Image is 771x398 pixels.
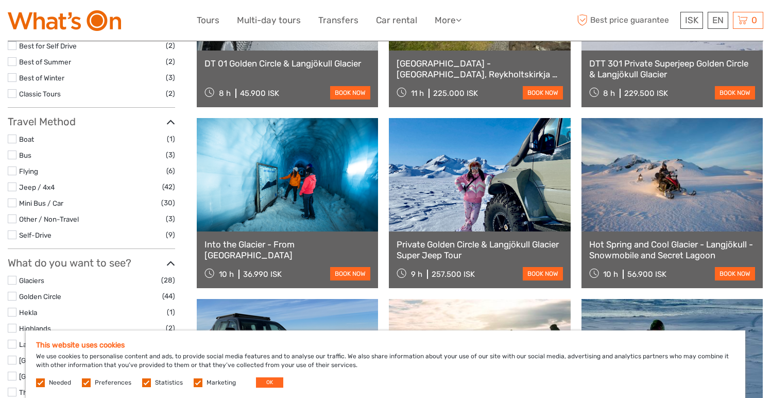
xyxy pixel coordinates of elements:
a: Self-Drive [19,231,52,239]
label: Marketing [207,378,236,387]
span: (1) [167,306,175,318]
span: 0 [750,15,759,25]
div: 225.000 ISK [433,89,478,98]
a: book now [715,86,755,100]
div: 257.500 ISK [432,270,475,279]
span: ISK [685,15,698,25]
div: We use cookies to personalise content and ads, to provide social media features and to analyse ou... [26,330,745,398]
p: We're away right now. Please check back later! [14,18,116,26]
button: Open LiveChat chat widget [118,16,131,28]
a: Thermal Baths [19,388,65,396]
label: Preferences [95,378,131,387]
a: [GEOGRAPHIC_DATA] - [GEOGRAPHIC_DATA], Reykholtskirkja & Langjökull [397,58,562,79]
span: (6) [166,165,175,177]
a: More [435,13,461,28]
h3: Travel Method [8,115,175,128]
a: Transfers [318,13,358,28]
a: Best for Self Drive [19,42,77,50]
div: 36.990 ISK [243,270,282,279]
span: (2) [166,40,175,52]
label: Statistics [155,378,183,387]
a: Classic Tours [19,90,61,98]
span: 10 h [219,270,234,279]
a: Other / Non-Travel [19,215,79,223]
div: 229.500 ISK [624,89,668,98]
a: Boat [19,135,34,143]
a: book now [330,267,370,280]
a: Best of Summer [19,58,71,66]
a: Mini Bus / Car [19,199,63,207]
span: (1) [167,133,175,145]
button: OK [256,377,283,388]
a: book now [523,267,563,280]
div: EN [708,12,728,29]
a: Hekla [19,308,37,317]
a: Private Golden Circle & Langjökull Glacier Super Jeep Tour [397,239,562,260]
span: (28) [161,274,175,286]
a: Golden Circle [19,292,61,301]
label: Needed [49,378,71,387]
a: Multi-day tours [237,13,301,28]
span: (3) [166,213,175,225]
a: book now [715,267,755,280]
a: book now [523,86,563,100]
span: 8 h [219,89,231,98]
a: Into the Glacier - From [GEOGRAPHIC_DATA] [204,239,370,260]
span: (44) [162,290,175,302]
span: Best price guarantee [574,12,678,29]
a: [GEOGRAPHIC_DATA] [19,372,89,380]
h3: What do you want to see? [8,257,175,269]
span: (2) [166,56,175,68]
a: Jeep / 4x4 [19,183,55,191]
a: [GEOGRAPHIC_DATA] [19,356,89,364]
a: Bus [19,151,31,159]
div: 56.900 ISK [627,270,666,279]
span: (3) [166,149,175,161]
a: book now [330,86,370,100]
span: 10 h [603,270,618,279]
a: DTT 301 Private Superjeep Golden Circle & Langjökull Glacier [589,58,755,79]
span: (9) [166,229,175,241]
span: 9 h [411,270,422,279]
a: Highlands [19,324,51,333]
a: Car rental [376,13,417,28]
a: Landmannalaugar [19,340,76,349]
span: (30) [161,197,175,209]
a: Tours [197,13,219,28]
div: 45.900 ISK [240,89,279,98]
img: What's On [8,10,121,31]
span: (3) [166,72,175,84]
a: Glaciers [19,276,44,285]
h5: This website uses cookies [36,341,735,350]
a: Hot Spring and Cool Glacier - Langjökull - Snowmobile and Secret Lagoon [589,239,755,260]
a: DT 01 Golden Circle & Langjökull Glacier [204,58,370,69]
a: Flying [19,167,38,175]
span: 8 h [603,89,615,98]
a: Best of Winter [19,74,64,82]
span: 11 h [411,89,424,98]
span: (2) [166,322,175,334]
span: (2) [166,88,175,100]
span: (42) [162,181,175,193]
